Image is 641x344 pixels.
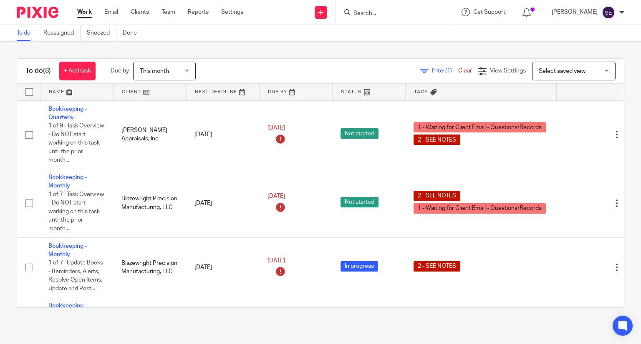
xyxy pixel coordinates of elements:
[414,90,428,94] span: Tags
[43,67,51,74] span: (8)
[43,25,81,41] a: Reassigned
[414,191,460,201] span: 2 - SEE NOTES
[414,203,546,214] span: 1 - Waiting for Client Email - Questions/Records
[104,8,118,16] a: Email
[414,261,460,272] span: 2 - SEE NOTES
[221,8,243,16] a: Settings
[458,68,472,74] a: Clear
[552,8,598,16] p: [PERSON_NAME]
[162,8,175,16] a: Team
[48,106,87,120] a: Bookkeeping - Quarterly
[48,243,87,257] a: Bookkeeping - Monthly
[268,125,285,131] span: [DATE]
[186,237,259,297] td: [DATE]
[414,122,546,132] span: 1 - Waiting for Client Email - Questions/Records
[113,100,186,169] td: [PERSON_NAME] Appraisals, Inc
[113,169,186,238] td: Blazewright Precision Manufacturing, LLC
[473,9,505,15] span: Get Support
[48,260,103,292] span: 1 of 7 · Update Books - Reminders, Alerts, Resolve Open Items, Update and Post...
[432,68,458,74] span: Filter
[602,6,615,19] img: svg%3E
[186,169,259,238] td: [DATE]
[341,261,378,272] span: In progress
[87,25,116,41] a: Snoozed
[48,192,104,232] span: 1 of 7 · Task Overview - Do NOT start working on this task until the prior month...
[186,100,259,169] td: [DATE]
[77,8,92,16] a: Work
[131,8,149,16] a: Clients
[111,67,129,75] p: Due by
[113,237,186,297] td: Blazewright Precision Manufacturing, LLC
[48,123,104,163] span: 1 of 9 · Task Overview - Do NOT start working on this task until the prior month...
[17,25,37,41] a: To do
[414,135,460,145] span: 2 - SEE NOTES
[268,194,285,199] span: [DATE]
[48,303,87,317] a: Bookkeeping - Monthly
[490,68,526,74] span: View Settings
[539,68,585,74] span: Select saved view
[268,258,285,264] span: [DATE]
[59,62,96,80] a: + Add task
[123,25,143,41] a: Done
[445,68,452,74] span: (1)
[341,197,379,207] span: Not started
[17,7,58,18] img: Pixie
[341,128,379,139] span: Not started
[353,10,428,17] input: Search
[25,67,51,75] h1: To do
[188,8,209,16] a: Reports
[140,68,169,74] span: This month
[48,174,87,189] a: Bookkeeping - Monthly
